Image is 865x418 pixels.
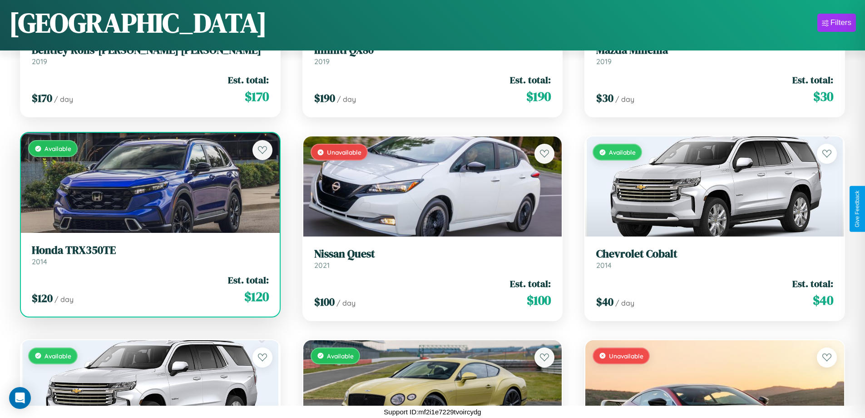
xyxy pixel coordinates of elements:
[327,148,361,156] span: Unavailable
[9,4,267,41] h1: [GEOGRAPHIC_DATA]
[813,291,833,309] span: $ 40
[314,57,330,66] span: 2019
[314,294,335,309] span: $ 100
[813,87,833,106] span: $ 30
[228,273,269,287] span: Est. total:
[314,44,551,66] a: Infiniti QX802019
[596,247,833,270] a: Chevrolet Cobalt2014
[596,57,612,66] span: 2019
[228,73,269,86] span: Est. total:
[527,291,551,309] span: $ 100
[32,244,269,266] a: Honda TRX350TE2014
[32,57,47,66] span: 2019
[32,44,269,57] h3: Bentley Rolls-[PERSON_NAME] [PERSON_NAME]
[314,91,335,106] span: $ 190
[817,14,856,32] button: Filters
[609,148,636,156] span: Available
[32,291,53,306] span: $ 120
[9,387,31,409] div: Open Intercom Messenger
[314,247,551,270] a: Nissan Quest2021
[44,145,71,152] span: Available
[327,352,354,360] span: Available
[596,294,613,309] span: $ 40
[314,44,551,57] h3: Infiniti QX80
[792,277,833,290] span: Est. total:
[596,44,833,57] h3: Mazda Millenia
[337,95,356,104] span: / day
[596,261,612,270] span: 2014
[32,257,47,266] span: 2014
[596,247,833,261] h3: Chevrolet Cobalt
[32,91,52,106] span: $ 170
[336,298,356,307] span: / day
[526,87,551,106] span: $ 190
[510,277,551,290] span: Est. total:
[245,87,269,106] span: $ 170
[596,44,833,66] a: Mazda Millenia2019
[615,298,634,307] span: / day
[314,247,551,261] h3: Nissan Quest
[244,287,269,306] span: $ 120
[615,95,634,104] span: / day
[32,44,269,66] a: Bentley Rolls-[PERSON_NAME] [PERSON_NAME]2019
[830,18,851,27] div: Filters
[32,244,269,257] h3: Honda TRX350TE
[609,352,643,360] span: Unavailable
[854,191,860,227] div: Give Feedback
[384,406,481,418] p: Support ID: mf2i1e7229tvoircydg
[54,95,73,104] span: / day
[792,73,833,86] span: Est. total:
[54,295,74,304] span: / day
[510,73,551,86] span: Est. total:
[44,352,71,360] span: Available
[596,91,613,106] span: $ 30
[314,261,330,270] span: 2021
